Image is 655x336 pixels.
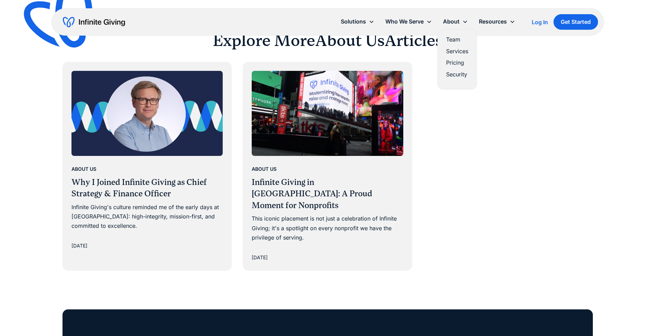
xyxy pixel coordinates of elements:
[252,165,277,173] div: About Us
[213,30,315,51] h2: Explore More
[446,58,468,67] a: Pricing
[71,242,87,250] div: [DATE]
[443,17,460,26] div: About
[437,14,473,29] div: About
[473,14,521,29] div: Resources
[385,17,424,26] div: Who We Serve
[553,14,598,30] a: Get Started
[252,253,268,262] div: [DATE]
[71,177,223,200] h3: Why I Joined Infinite Giving as Chief Strategy & Finance Officer
[446,70,468,79] a: Security
[446,35,468,44] a: Team
[446,47,468,56] a: Services
[243,63,412,270] a: About UsInfinite Giving in [GEOGRAPHIC_DATA]: A Proud Moment for NonprofitsThis iconic placement ...
[437,29,477,90] nav: About
[335,14,380,29] div: Solutions
[71,203,223,231] div: Infinite Giving's culture reminded me of the early days at [GEOGRAPHIC_DATA]: high-integrity, mis...
[380,14,437,29] div: Who We Serve
[532,19,548,25] div: Log In
[63,17,125,28] a: home
[479,17,507,26] div: Resources
[315,30,385,51] h2: About Us
[252,177,403,212] h3: Infinite Giving in [GEOGRAPHIC_DATA]: A Proud Moment for Nonprofits
[71,165,96,173] div: About Us
[385,30,443,51] h2: Articles
[532,18,548,26] a: Log In
[341,17,366,26] div: Solutions
[63,63,231,258] a: About UsWhy I Joined Infinite Giving as Chief Strategy & Finance OfficerInfinite Giving's culture...
[252,214,403,242] div: This iconic placement is not just a celebration of Infinite Giving; it's a spotlight on every non...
